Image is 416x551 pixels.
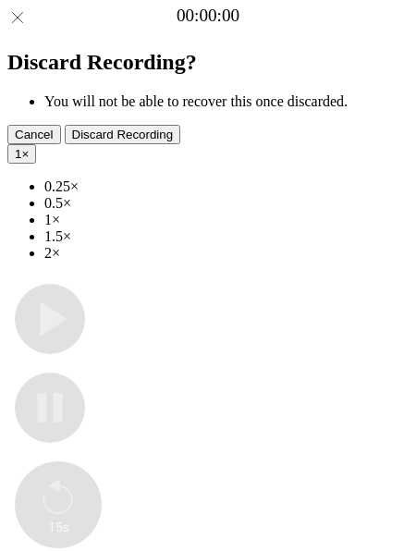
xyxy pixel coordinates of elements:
[65,125,181,144] button: Discard Recording
[44,228,409,245] li: 1.5×
[7,144,36,164] button: 1×
[7,125,61,144] button: Cancel
[15,147,21,161] span: 1
[44,178,409,195] li: 0.25×
[44,195,409,212] li: 0.5×
[44,212,409,228] li: 1×
[44,245,409,262] li: 2×
[177,6,239,26] a: 00:00:00
[44,93,409,110] li: You will not be able to recover this once discarded.
[7,50,409,75] h2: Discard Recording?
